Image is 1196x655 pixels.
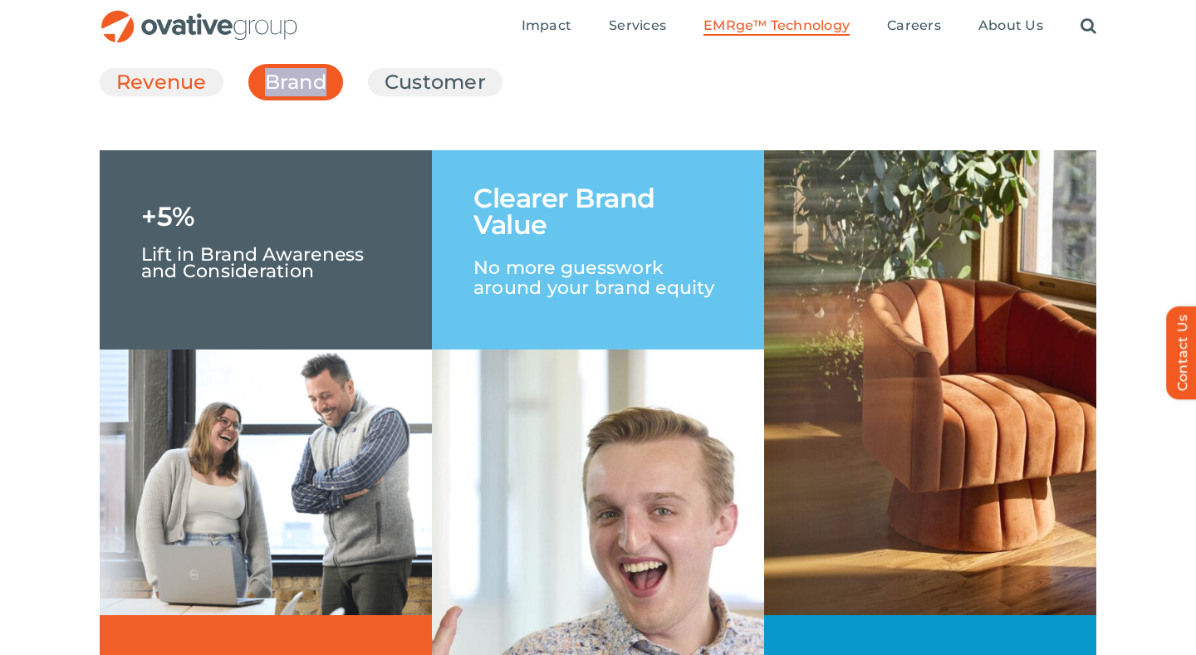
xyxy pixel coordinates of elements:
h1: Clearer Brand Value [473,185,723,238]
a: About Us [978,17,1043,36]
a: Revenue [116,68,207,96]
a: Impact [522,17,571,36]
p: Lift in Brand Awareness and Consideration [141,230,390,280]
img: NYC Chair [764,150,1096,615]
a: Careers [887,17,941,36]
img: Brand Collage – Left [100,349,432,615]
a: Services [609,17,666,36]
p: No more guesswork around your brand equity [473,238,723,298]
ul: Post Filters [100,60,1096,105]
span: Services [609,17,666,34]
h1: +5% [141,203,195,230]
a: EMRge™ Technology [703,17,850,36]
a: OG_Full_horizontal_RGB [100,8,299,24]
a: Customer [385,68,486,96]
a: Search [1081,17,1096,36]
span: EMRge™ Technology [703,17,850,34]
span: Impact [522,17,571,34]
span: Careers [887,17,941,34]
span: About Us [978,17,1043,34]
a: Brand [265,68,326,105]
